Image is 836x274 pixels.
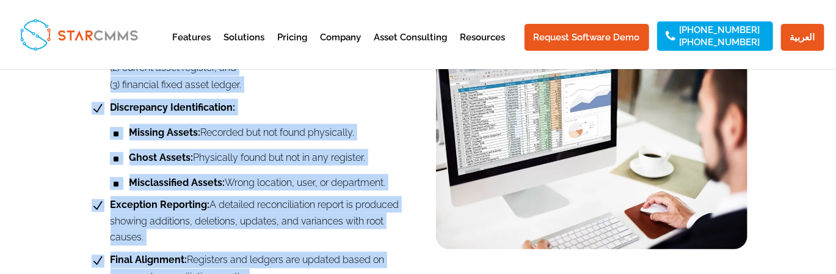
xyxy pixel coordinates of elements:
span: A detailed reconciliation report is produced showing additions, deletions, updates, and variances... [107,196,400,246]
img: asset reconsilation [436,45,747,250]
span: N [89,252,107,271]
a: العربية [781,24,824,51]
a: [PHONE_NUMBER] [680,38,760,46]
a: [PHONE_NUMBER] [680,26,760,34]
span: Physically found but not in any register. [126,149,366,166]
span: Recorded but not found physically. [126,124,355,141]
span: ^ [107,174,126,193]
span: Wrong location, user, or department. [126,174,386,191]
a: Request Software Demo [525,24,649,51]
b: Final Alignment: [111,254,187,266]
span: N [89,196,107,215]
span: N [89,99,107,118]
a: Resources [460,33,506,63]
span: ^ [107,124,126,143]
a: Company [321,33,362,63]
b: Ghost Assets: [129,152,194,163]
b: Misclassified Assets: [129,177,225,188]
b: Missing Assets: [129,127,201,138]
a: Pricing [278,33,308,63]
a: Asset Consulting [374,33,448,63]
iframe: Chat Widget [775,215,836,274]
img: StarCMMS [15,13,143,56]
b: Exception Reporting: [111,199,210,210]
a: Features [173,33,211,63]
b: Discrepancy Identification: [111,102,236,113]
a: Solutions [224,33,265,63]
span: ^ [107,149,126,168]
